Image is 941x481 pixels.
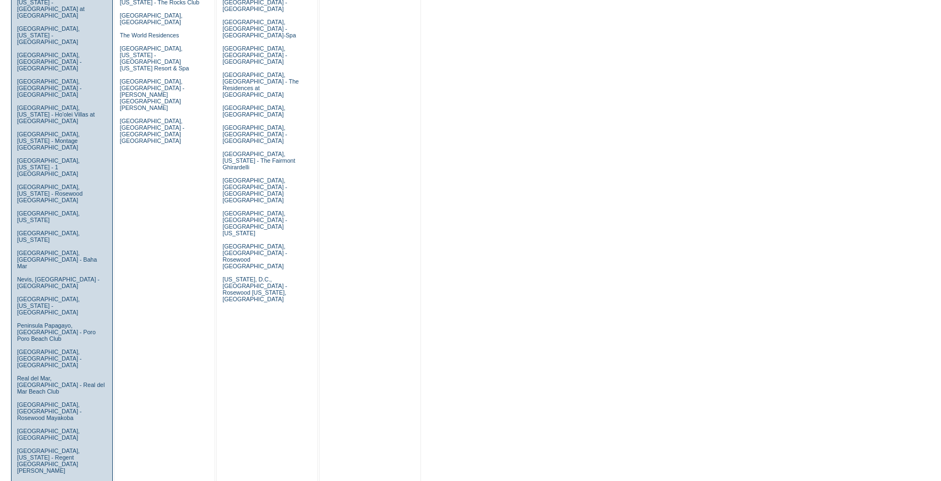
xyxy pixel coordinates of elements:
[222,45,287,65] a: [GEOGRAPHIC_DATA], [GEOGRAPHIC_DATA] - [GEOGRAPHIC_DATA]
[120,32,179,38] a: The World Residences
[17,52,81,71] a: [GEOGRAPHIC_DATA], [GEOGRAPHIC_DATA] - [GEOGRAPHIC_DATA]
[222,104,285,118] a: [GEOGRAPHIC_DATA], [GEOGRAPHIC_DATA]
[17,428,80,441] a: [GEOGRAPHIC_DATA], [GEOGRAPHIC_DATA]
[222,151,295,170] a: [GEOGRAPHIC_DATA], [US_STATE] - The Fairmont Ghirardelli
[17,276,100,289] a: Nevis, [GEOGRAPHIC_DATA] - [GEOGRAPHIC_DATA]
[17,296,80,316] a: [GEOGRAPHIC_DATA], [US_STATE] - [GEOGRAPHIC_DATA]
[222,124,287,144] a: [GEOGRAPHIC_DATA], [GEOGRAPHIC_DATA] - [GEOGRAPHIC_DATA]
[120,12,183,25] a: [GEOGRAPHIC_DATA], [GEOGRAPHIC_DATA]
[17,157,80,177] a: [GEOGRAPHIC_DATA], [US_STATE] - 1 [GEOGRAPHIC_DATA]
[17,25,80,45] a: [GEOGRAPHIC_DATA], [US_STATE] - [GEOGRAPHIC_DATA]
[222,210,287,236] a: [GEOGRAPHIC_DATA], [GEOGRAPHIC_DATA] - [GEOGRAPHIC_DATA] [US_STATE]
[222,19,296,38] a: [GEOGRAPHIC_DATA], [GEOGRAPHIC_DATA] - [GEOGRAPHIC_DATA]-Spa
[17,401,81,421] a: [GEOGRAPHIC_DATA], [GEOGRAPHIC_DATA] - Rosewood Mayakoba
[17,322,96,342] a: Peninsula Papagayo, [GEOGRAPHIC_DATA] - Poro Poro Beach Club
[17,375,105,395] a: Real del Mar, [GEOGRAPHIC_DATA] - Real del Mar Beach Club
[222,276,287,302] a: [US_STATE], D.C., [GEOGRAPHIC_DATA] - Rosewood [US_STATE], [GEOGRAPHIC_DATA]
[17,184,83,203] a: [GEOGRAPHIC_DATA], [US_STATE] - Rosewood [GEOGRAPHIC_DATA]
[17,250,97,269] a: [GEOGRAPHIC_DATA], [GEOGRAPHIC_DATA] - Baha Mar
[17,349,81,368] a: [GEOGRAPHIC_DATA], [GEOGRAPHIC_DATA] - [GEOGRAPHIC_DATA]
[17,210,80,223] a: [GEOGRAPHIC_DATA], [US_STATE]
[17,230,80,243] a: [GEOGRAPHIC_DATA], [US_STATE]
[222,177,287,203] a: [GEOGRAPHIC_DATA], [GEOGRAPHIC_DATA] - [GEOGRAPHIC_DATA] [GEOGRAPHIC_DATA]
[120,45,189,71] a: [GEOGRAPHIC_DATA], [US_STATE] - [GEOGRAPHIC_DATA] [US_STATE] Resort & Spa
[222,71,299,98] a: [GEOGRAPHIC_DATA], [GEOGRAPHIC_DATA] - The Residences at [GEOGRAPHIC_DATA]
[222,243,287,269] a: [GEOGRAPHIC_DATA], [GEOGRAPHIC_DATA] - Rosewood [GEOGRAPHIC_DATA]
[120,78,184,111] a: [GEOGRAPHIC_DATA], [GEOGRAPHIC_DATA] - [PERSON_NAME][GEOGRAPHIC_DATA][PERSON_NAME]
[17,104,95,124] a: [GEOGRAPHIC_DATA], [US_STATE] - Ho'olei Villas at [GEOGRAPHIC_DATA]
[120,118,184,144] a: [GEOGRAPHIC_DATA], [GEOGRAPHIC_DATA] - [GEOGRAPHIC_DATA] [GEOGRAPHIC_DATA]
[17,78,81,98] a: [GEOGRAPHIC_DATA], [GEOGRAPHIC_DATA] - [GEOGRAPHIC_DATA]
[17,131,80,151] a: [GEOGRAPHIC_DATA], [US_STATE] - Montage [GEOGRAPHIC_DATA]
[17,447,80,474] a: [GEOGRAPHIC_DATA], [US_STATE] - Regent [GEOGRAPHIC_DATA][PERSON_NAME]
